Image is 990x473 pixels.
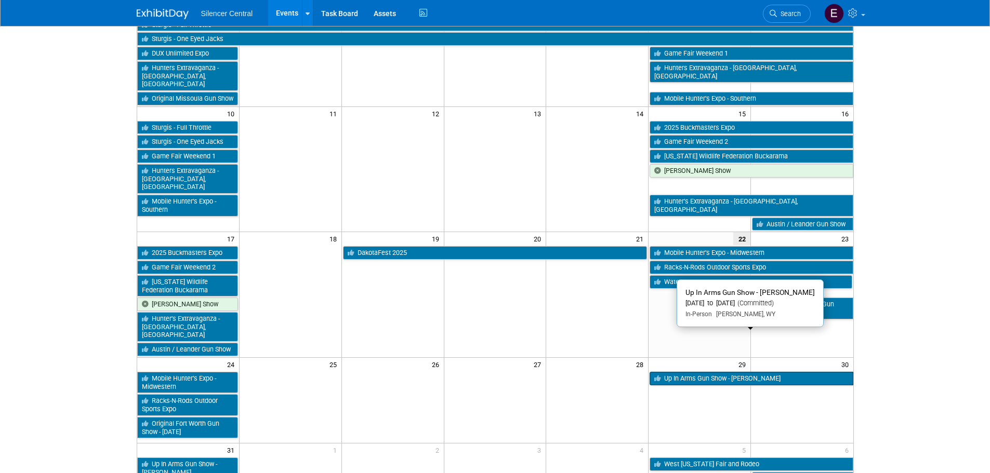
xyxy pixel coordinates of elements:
[635,232,648,245] span: 21
[137,92,238,105] a: Original Missoula Gun Show
[650,372,853,385] a: Up In Arms Gun Show - [PERSON_NAME]
[840,358,853,371] span: 30
[650,195,853,216] a: Hunter’s Extravaganza - [GEOGRAPHIC_DATA], [GEOGRAPHIC_DATA]
[201,9,253,18] span: Silencer Central
[650,61,853,83] a: Hunters Extravaganza - [GEOGRAPHIC_DATA], [GEOGRAPHIC_DATA]
[431,107,444,120] span: 12
[533,232,546,245] span: 20
[735,299,774,307] span: (Committed)
[635,107,648,120] span: 14
[737,107,750,120] span: 15
[844,443,853,456] span: 6
[733,232,750,245] span: 22
[226,232,239,245] span: 17
[650,246,853,260] a: Mobile Hunter’s Expo - Midwestern
[137,195,238,216] a: Mobile Hunter’s Expo - Southern
[685,299,815,308] div: [DATE] to [DATE]
[533,358,546,371] span: 27
[137,372,238,393] a: Mobile Hunter’s Expo - Midwestern
[328,232,341,245] span: 18
[840,232,853,245] span: 23
[137,61,238,91] a: Hunters Extravaganza - [GEOGRAPHIC_DATA], [GEOGRAPHIC_DATA]
[434,443,444,456] span: 2
[137,164,238,194] a: Hunters Extravaganza - [GEOGRAPHIC_DATA], [GEOGRAPHIC_DATA]
[137,135,238,148] a: Sturgis - One Eyed Jacks
[137,298,238,311] a: [PERSON_NAME] Show
[226,443,239,456] span: 31
[332,443,341,456] span: 1
[137,32,853,46] a: Sturgis - One Eyed Jacks
[737,358,750,371] span: 29
[226,358,239,371] span: 24
[763,5,811,23] a: Search
[137,9,189,19] img: ExhibitDay
[137,275,238,296] a: [US_STATE] Wildlife Federation Buckarama
[741,443,750,456] span: 5
[533,107,546,120] span: 13
[137,261,238,274] a: Game Fair Weekend 2
[650,150,853,163] a: [US_STATE] Wildlife Federation Buckarama
[639,443,648,456] span: 4
[137,121,238,134] a: Sturgis - Full Throttle
[650,457,853,471] a: West [US_STATE] Fair and Rodeo
[137,394,238,415] a: Racks-N-Rods Outdoor Sports Expo
[431,358,444,371] span: 26
[137,417,238,438] a: Original Fort Worth Gun Show - [DATE]
[685,288,815,296] span: Up In Arms Gun Show - [PERSON_NAME]
[226,107,239,120] span: 10
[712,310,775,318] span: [PERSON_NAME], WY
[777,10,801,18] span: Search
[752,218,853,231] a: Austin / Leander Gun Show
[650,261,853,274] a: Racks-N-Rods Outdoor Sports Expo
[137,47,238,60] a: DUX Unlimited Expo
[650,92,853,105] a: Mobile Hunter’s Expo - Southern
[328,107,341,120] span: 11
[650,164,853,178] a: [PERSON_NAME] Show
[431,232,444,245] span: 19
[650,135,853,148] a: Game Fair Weekend 2
[650,121,853,134] a: 2025 Buckmasters Expo
[137,343,238,356] a: Austin / Leander Gun Show
[635,358,648,371] span: 28
[536,443,546,456] span: 3
[824,4,844,23] img: Emma Houwman
[328,358,341,371] span: 25
[685,310,712,318] span: In-Person
[137,150,238,163] a: Game Fair Weekend 1
[840,107,853,120] span: 16
[650,47,853,60] a: Game Fair Weekend 1
[650,275,852,289] a: Waterfowl Hunters Expo
[137,312,238,342] a: Hunter’s Extravaganza - [GEOGRAPHIC_DATA], [GEOGRAPHIC_DATA]
[343,246,648,260] a: DakotaFest 2025
[137,246,238,260] a: 2025 Buckmasters Expo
